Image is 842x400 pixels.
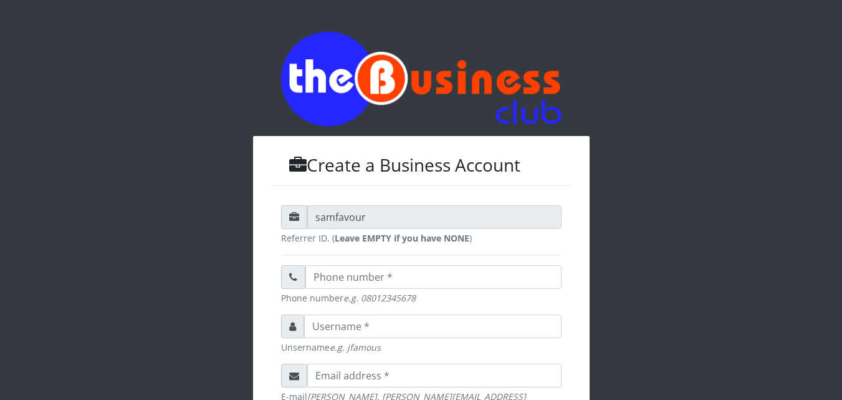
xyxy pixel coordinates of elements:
[307,364,562,388] input: Email address *
[281,291,562,305] small: Phone number
[281,341,562,354] small: Unsername
[343,292,416,304] em: e.g. 08012345678
[307,205,562,229] input: Referrer ID (Leave blank if NONE)
[330,341,381,353] em: e.g. jfamous
[304,315,562,338] input: Username *
[272,155,571,176] h3: Create a Business Account
[305,265,562,289] input: Phone number *
[281,232,562,245] small: Referrer ID. ( )
[335,232,469,244] strong: Leave EMPTY if you have NONE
